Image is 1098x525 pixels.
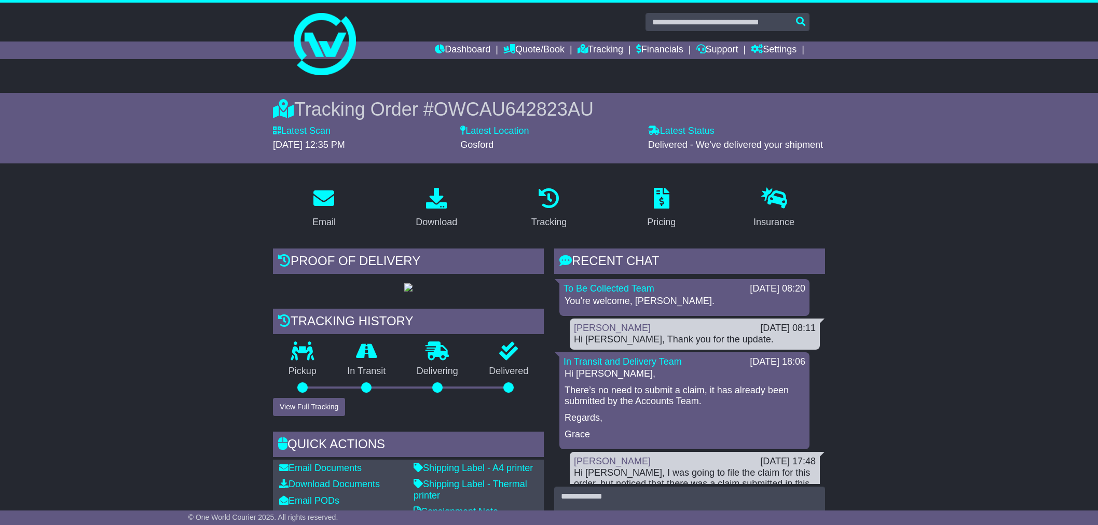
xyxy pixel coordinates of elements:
div: Hi [PERSON_NAME], I was going to file the claim for this order, but noticed that there was a clai... [574,467,816,501]
a: Consignment Note [414,506,498,517]
a: Support [696,42,738,59]
div: [DATE] 18:06 [750,356,805,368]
span: © One World Courier 2025. All rights reserved. [188,513,338,521]
img: GetPodImage [404,283,413,292]
a: To Be Collected Team [564,283,654,294]
p: Delivered [474,366,544,377]
div: Insurance [753,215,794,229]
div: Pricing [647,215,676,229]
div: RECENT CHAT [554,248,825,277]
span: [DATE] 12:35 PM [273,140,345,150]
a: Insurance [747,184,801,233]
p: Delivering [401,366,474,377]
a: Download Documents [279,479,380,489]
p: There’s no need to submit a claim, it has already been submitted by the Accounts Team. [565,385,804,407]
div: Proof of Delivery [273,248,544,277]
a: In Transit and Delivery Team [564,356,682,367]
a: Email Documents [279,463,362,473]
a: Quote/Book [503,42,565,59]
button: View Full Tracking [273,398,345,416]
div: Tracking [531,215,567,229]
a: Email PODs [279,495,339,506]
div: Email [312,215,336,229]
label: Latest Status [648,126,715,137]
div: Download [416,215,457,229]
label: Latest Scan [273,126,331,137]
a: [PERSON_NAME] [574,456,651,466]
a: [PERSON_NAME] [574,323,651,333]
a: Dashboard [435,42,490,59]
a: Pricing [640,184,682,233]
a: Settings [751,42,797,59]
a: Download [409,184,464,233]
p: Pickup [273,366,332,377]
p: In Transit [332,366,402,377]
a: Shipping Label - A4 printer [414,463,533,473]
div: Tracking history [273,309,544,337]
a: Tracking [578,42,623,59]
a: Shipping Label - Thermal printer [414,479,527,501]
div: [DATE] 17:48 [760,456,816,467]
a: Tracking [525,184,573,233]
div: Hi [PERSON_NAME], Thank you for the update. [574,334,816,346]
p: Hi [PERSON_NAME], [565,368,804,380]
a: Email [306,184,342,233]
div: [DATE] 08:20 [750,283,805,295]
p: Regards, [565,412,804,424]
div: Tracking Order # [273,98,825,120]
span: OWCAU642823AU [434,99,594,120]
p: Grace [565,429,804,440]
div: [DATE] 08:11 [760,323,816,334]
div: Quick Actions [273,432,544,460]
p: You're welcome, [PERSON_NAME]. [565,296,804,307]
a: Financials [636,42,683,59]
span: Delivered - We've delivered your shipment [648,140,823,150]
span: Gosford [460,140,493,150]
label: Latest Location [460,126,529,137]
